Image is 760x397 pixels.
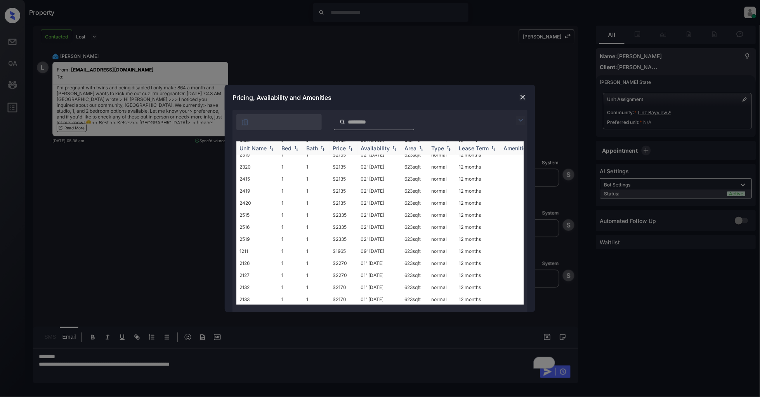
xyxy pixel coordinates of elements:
[428,293,456,305] td: normal
[236,281,278,293] td: 2132
[278,257,303,269] td: 1
[357,173,401,185] td: 02' [DATE]
[489,146,497,151] img: sorting
[278,185,303,197] td: 1
[267,146,275,151] img: sorting
[357,293,401,305] td: 01' [DATE]
[357,269,401,281] td: 01' [DATE]
[357,281,401,293] td: 01' [DATE]
[330,209,357,221] td: $2335
[278,245,303,257] td: 1
[456,161,500,173] td: 12 months
[456,233,500,245] td: 12 months
[330,221,357,233] td: $2335
[225,85,535,110] div: Pricing, Availability and Amenities
[456,149,500,161] td: 12 months
[278,281,303,293] td: 1
[456,197,500,209] td: 12 months
[401,149,428,161] td: 623 sqft
[278,161,303,173] td: 1
[330,233,357,245] td: $2335
[278,197,303,209] td: 1
[236,269,278,281] td: 2127
[278,293,303,305] td: 1
[340,118,345,125] img: icon-zuma
[456,269,500,281] td: 12 months
[278,149,303,161] td: 1
[428,281,456,293] td: normal
[401,269,428,281] td: 623 sqft
[428,257,456,269] td: normal
[357,245,401,257] td: 09' [DATE]
[278,221,303,233] td: 1
[292,146,300,151] img: sorting
[303,185,330,197] td: 1
[401,185,428,197] td: 623 sqft
[236,185,278,197] td: 2419
[278,173,303,185] td: 1
[281,145,292,151] div: Bed
[456,293,500,305] td: 12 months
[330,245,357,257] td: $1965
[417,146,425,151] img: sorting
[401,161,428,173] td: 623 sqft
[278,233,303,245] td: 1
[401,281,428,293] td: 623 sqft
[428,209,456,221] td: normal
[330,149,357,161] td: $2135
[303,245,330,257] td: 1
[401,173,428,185] td: 623 sqft
[239,145,267,151] div: Unit Name
[519,93,527,101] img: close
[357,149,401,161] td: 02' [DATE]
[236,233,278,245] td: 2519
[303,257,330,269] td: 1
[428,221,456,233] td: normal
[236,245,278,257] td: 1211
[357,221,401,233] td: 02' [DATE]
[361,145,390,151] div: Availability
[357,257,401,269] td: 01' [DATE]
[241,118,249,126] img: icon-zuma
[401,233,428,245] td: 623 sqft
[330,185,357,197] td: $2135
[401,257,428,269] td: 623 sqft
[459,145,489,151] div: Lease Term
[401,197,428,209] td: 623 sqft
[303,161,330,173] td: 1
[456,257,500,269] td: 12 months
[357,209,401,221] td: 02' [DATE]
[428,161,456,173] td: normal
[319,146,326,151] img: sorting
[428,269,456,281] td: normal
[456,245,500,257] td: 12 months
[236,293,278,305] td: 2133
[357,161,401,173] td: 02' [DATE]
[303,209,330,221] td: 1
[303,269,330,281] td: 1
[390,146,398,151] img: sorting
[428,149,456,161] td: normal
[401,209,428,221] td: 623 sqft
[456,281,500,293] td: 12 months
[428,197,456,209] td: normal
[401,293,428,305] td: 623 sqft
[456,209,500,221] td: 12 months
[306,145,318,151] div: Bath
[357,197,401,209] td: 02' [DATE]
[303,149,330,161] td: 1
[456,173,500,185] td: 12 months
[303,233,330,245] td: 1
[236,197,278,209] td: 2420
[428,173,456,185] td: normal
[401,221,428,233] td: 623 sqft
[330,173,357,185] td: $2135
[303,221,330,233] td: 1
[330,257,357,269] td: $2270
[236,221,278,233] td: 2516
[330,269,357,281] td: $2270
[278,209,303,221] td: 1
[456,185,500,197] td: 12 months
[278,269,303,281] td: 1
[456,221,500,233] td: 12 months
